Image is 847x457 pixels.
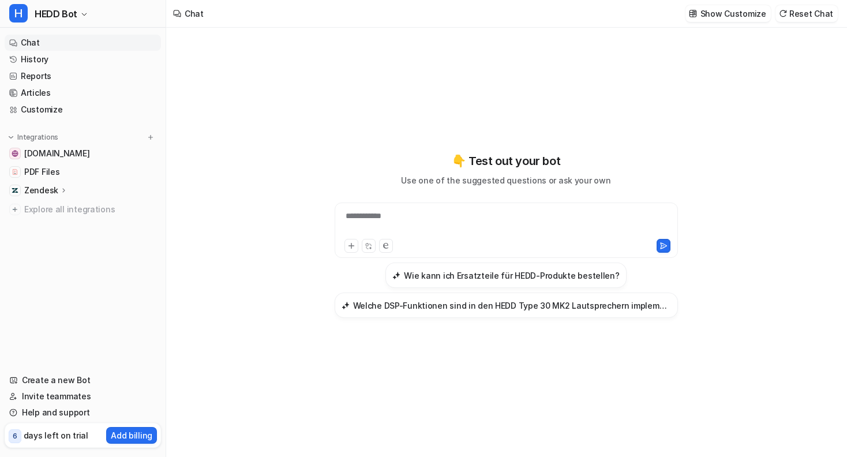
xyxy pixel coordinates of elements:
[685,5,771,22] button: Show Customize
[9,204,21,215] img: explore all integrations
[111,429,152,441] p: Add billing
[24,429,88,441] p: days left on trial
[35,6,77,22] span: HEDD Bot
[5,85,161,101] a: Articles
[12,187,18,194] img: Zendesk
[12,150,18,157] img: hedd.audio
[452,152,560,170] p: 👇 Test out your bot
[5,35,161,51] a: Chat
[12,168,18,175] img: PDF Files
[17,133,58,142] p: Integrations
[24,166,59,178] span: PDF Files
[5,201,161,218] a: Explore all integrations
[13,431,17,441] p: 6
[24,200,156,219] span: Explore all integrations
[779,9,787,18] img: reset
[106,427,157,444] button: Add billing
[185,8,204,20] div: Chat
[401,174,610,186] p: Use one of the suggested questions or ask your own
[147,133,155,141] img: menu_add.svg
[335,293,678,318] button: Welche DSP-Funktionen sind in den HEDD Type 30 MK2 Lautsprechern implementiert?Welche DSP-Funktio...
[7,133,15,141] img: expand menu
[385,263,626,288] button: Wie kann ich Ersatzteile für HEDD-Produkte bestellen?Wie kann ich Ersatzteile für HEDD-Produkte b...
[404,269,619,282] h3: Wie kann ich Ersatzteile für HEDD-Produkte bestellen?
[5,51,161,68] a: History
[5,102,161,118] a: Customize
[689,9,697,18] img: customize
[5,372,161,388] a: Create a new Bot
[700,8,766,20] p: Show Customize
[5,388,161,404] a: Invite teammates
[5,404,161,421] a: Help and support
[5,164,161,180] a: PDF FilesPDF Files
[342,301,350,310] img: Welche DSP-Funktionen sind in den HEDD Type 30 MK2 Lautsprechern implementiert?
[9,4,28,23] span: H
[392,271,400,280] img: Wie kann ich Ersatzteile für HEDD-Produkte bestellen?
[353,299,671,312] h3: Welche DSP-Funktionen sind in den HEDD Type 30 MK2 Lautsprechern implementiert?
[5,132,62,143] button: Integrations
[24,148,89,159] span: [DOMAIN_NAME]
[24,185,58,196] p: Zendesk
[775,5,838,22] button: Reset Chat
[5,145,161,162] a: hedd.audio[DOMAIN_NAME]
[5,68,161,84] a: Reports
